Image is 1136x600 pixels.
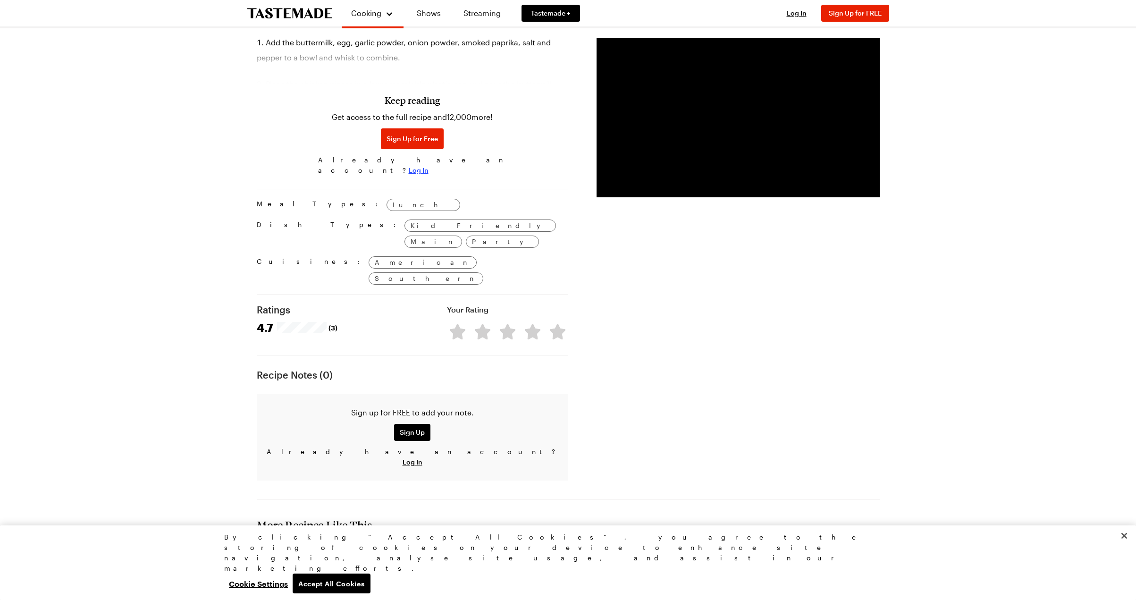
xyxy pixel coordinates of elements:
[411,237,456,247] span: Main
[351,4,394,23] button: Cooking
[1114,525,1135,546] button: Close
[466,236,539,248] a: Party
[394,424,430,441] button: Sign Up
[247,8,332,19] a: To Tastemade Home Page
[257,35,568,65] li: Add the buttermilk, egg, garlic powder, onion powder, smoked paprika, salt and pepper to a bowl a...
[257,220,401,248] span: Dish Types:
[224,532,904,593] div: Privacy
[293,574,370,593] button: Accept All Cookies
[403,457,422,467] button: Log In
[522,5,580,22] a: Tastemade +
[821,5,889,22] button: Sign Up for FREE
[387,134,438,144] span: Sign Up for Free
[369,272,483,285] a: Southern
[385,94,440,106] h3: Keep reading
[393,200,454,210] span: Lunch
[381,128,444,149] button: Sign Up for Free
[531,8,571,18] span: Tastemade +
[257,369,568,380] h4: Recipe Notes ( 0 )
[257,321,273,334] span: 4.7
[318,155,507,176] span: Already have an account?
[404,236,462,248] a: Main
[375,273,477,284] span: Southern
[409,166,429,175] button: Log In
[351,8,381,17] span: Cooking
[778,8,816,18] button: Log In
[447,304,488,315] h4: Your Rating
[277,324,337,331] div: 4.65/5 stars from 3 reviews
[332,111,493,123] p: Get access to the full recipe and 12,000 more!
[257,519,880,532] h2: More Recipes Like This
[411,220,550,231] span: Kid Friendly
[257,199,383,211] span: Meal Types:
[404,220,556,232] a: Kid Friendly
[257,256,365,285] span: Cuisines:
[224,532,904,574] div: By clicking “Accept All Cookies”, you agree to the storing of cookies on your device to enhance s...
[472,237,533,247] span: Party
[224,574,293,593] button: Cookie Settings
[264,407,561,418] p: Sign up for FREE to add your note.
[328,323,337,332] span: (3)
[264,447,561,467] p: Already have an account?
[787,9,807,17] span: Log In
[400,428,425,437] span: Sign Up
[387,199,460,211] a: Lunch
[369,256,477,269] a: American
[257,304,337,315] h4: Ratings
[375,257,471,268] span: American
[829,9,882,17] span: Sign Up for FREE
[597,38,880,197] video-js: Video Player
